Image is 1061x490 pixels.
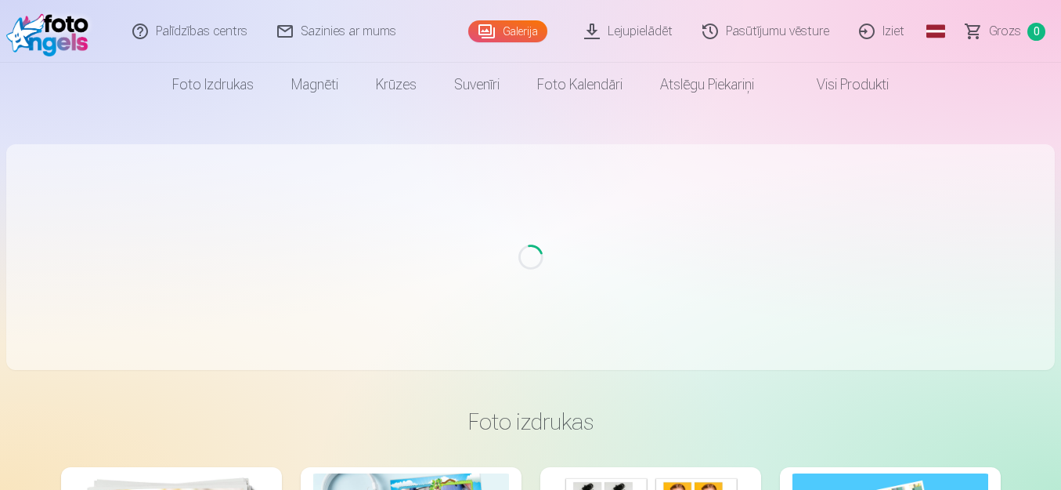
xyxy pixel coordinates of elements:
[989,22,1021,41] span: Grozs
[468,20,547,42] a: Galerija
[272,63,357,107] a: Magnēti
[74,408,988,436] h3: Foto izdrukas
[153,63,272,107] a: Foto izdrukas
[1027,23,1045,41] span: 0
[357,63,435,107] a: Krūzes
[435,63,518,107] a: Suvenīri
[518,63,641,107] a: Foto kalendāri
[641,63,773,107] a: Atslēgu piekariņi
[6,6,96,56] img: /fa1
[773,63,908,107] a: Visi produkti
